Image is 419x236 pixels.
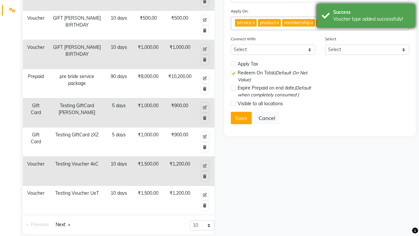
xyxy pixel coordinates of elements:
span: product [260,20,276,26]
td: ₹1,000.00 [164,40,195,69]
td: ₹10,200.00 [164,69,195,98]
td: Prepaid [23,69,49,98]
td: ₹1,200.00 [164,186,195,215]
a: Next [52,220,73,229]
span: Expire Prepaid on end date [238,85,315,98]
div: Voucher type added successfully! [333,16,410,23]
div: Success [333,9,410,16]
td: 10 days [105,40,132,69]
td: ₹1,000.00 [132,40,164,69]
td: 10 days [105,157,132,186]
span: Previous [31,222,49,227]
td: Voucher [23,186,49,215]
td: 90 days [105,69,132,98]
a: x [252,20,255,26]
td: Gift Card [23,98,49,128]
td: ₹900.00 [164,128,195,157]
td: ₹8,000.00 [132,69,164,98]
td: 5 days [105,98,132,128]
button: Save [231,112,252,124]
span: Redeem On Total [238,69,315,83]
span: service [237,20,252,26]
label: Select [325,36,336,42]
a: x [310,20,313,26]
nav: Pagination [23,220,114,229]
td: Gift Card [23,128,49,157]
td: GIFT [PERSON_NAME] BIRTHDAY [49,40,105,69]
span: membership [284,20,310,26]
td: Testing GiftCard [PERSON_NAME] [49,98,105,128]
td: ₹1,200.00 [164,157,195,186]
label: Connect With [231,36,256,42]
td: ₹1,000.00 [132,128,164,157]
td: Testing Voucher UeT [49,186,105,215]
button: Cancel [254,112,280,124]
td: 5 days [105,128,132,157]
td: Voucher [23,40,49,69]
td: Testing GiftCard zXZ [49,128,105,157]
span: Apply Tax [238,61,258,68]
td: 10 days [105,186,132,215]
label: Apply On: [231,8,248,14]
td: ₹1,500.00 [132,157,164,186]
td: GIFT [PERSON_NAME] BIRTHDAY [49,11,105,40]
td: Voucher [23,11,49,40]
td: ₹1,000.00 [132,98,164,128]
td: Voucher [23,157,49,186]
td: ₹1,500.00 [132,186,164,215]
td: ₹900.00 [164,98,195,128]
td: pre bride service package [49,69,105,98]
td: Testing Voucher 4sC [49,157,105,186]
a: x [276,20,279,26]
td: ₹500.00 [164,11,195,40]
span: Visible to all locations [238,100,283,107]
td: ₹500.00 [132,11,164,40]
td: 10 days [105,11,132,40]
